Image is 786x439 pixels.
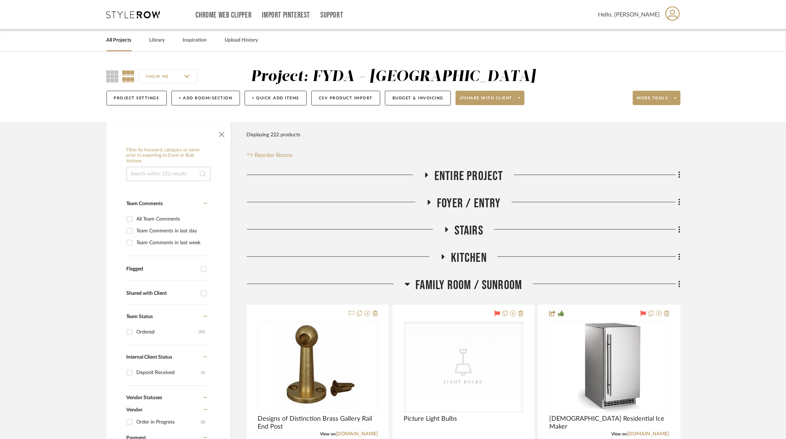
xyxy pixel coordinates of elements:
[171,91,240,105] button: + Add Room/Section
[137,326,199,338] div: Ordered
[451,250,487,266] span: Kitchen
[245,91,307,105] button: + Quick Add Items
[437,196,501,211] span: Foyer / Entry
[455,223,483,239] span: Stairs
[199,326,206,338] div: (55)
[201,416,206,428] div: (2)
[258,415,378,431] span: Designs of Distinction Brass Gallery Rail End Post
[460,95,512,106] span: Share with client
[183,36,207,45] a: Inspiration
[633,91,681,105] button: More tools
[251,69,536,84] div: Project: FYDA - [GEOGRAPHIC_DATA]
[612,432,627,436] span: View on
[549,415,669,431] span: [DEMOGRAPHIC_DATA] Residential Ice Maker
[127,167,211,181] input: Search within 222 results
[336,431,378,436] a: [DOMAIN_NAME]
[137,416,201,428] div: Order in Progress
[196,12,252,18] a: Chrome Web Clipper
[137,213,206,225] div: All Team Comments
[107,91,167,105] button: Project Settings
[434,169,503,184] span: Entire Project
[273,322,363,412] img: Designs of Distinction Brass Gallery Rail End Post
[404,415,457,423] span: Picture Light Bulbs
[127,291,197,297] div: Shared with Client
[127,355,173,360] span: Internal Client Status
[456,91,524,105] button: Share with client
[225,36,258,45] a: Upload History
[247,151,293,160] button: Reorder Rooms
[127,395,163,400] span: Vendor Statuses
[127,147,211,164] h6: Filter by keyword, category or name prior to exporting to Excel or Bulk Actions
[127,266,197,272] div: Flagged
[107,36,132,45] a: All Projects
[320,12,343,18] a: Support
[127,407,143,412] span: Vendor
[127,201,163,206] span: Team Comments
[385,91,451,105] button: Budget & Invoicing
[137,225,206,237] div: Team Comments in last day
[627,431,669,436] a: [DOMAIN_NAME]
[201,367,206,378] div: (1)
[637,95,668,106] span: More tools
[415,278,522,293] span: Family Room / Sunroom
[598,10,660,19] span: Hello, [PERSON_NAME]
[428,378,499,386] div: Light Bulbs
[564,322,654,412] img: Scotsman Residential Ice Maker
[150,36,165,45] a: Library
[137,367,201,378] div: Deposit Received
[255,151,293,160] span: Reorder Rooms
[320,432,336,436] span: View on
[247,128,301,142] div: Displaying 222 products
[137,237,206,249] div: Team Comments in last week
[311,91,380,105] button: CSV Product Import
[127,314,153,319] span: Team Status
[215,126,229,140] button: Close
[262,12,310,18] a: Import Pinterest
